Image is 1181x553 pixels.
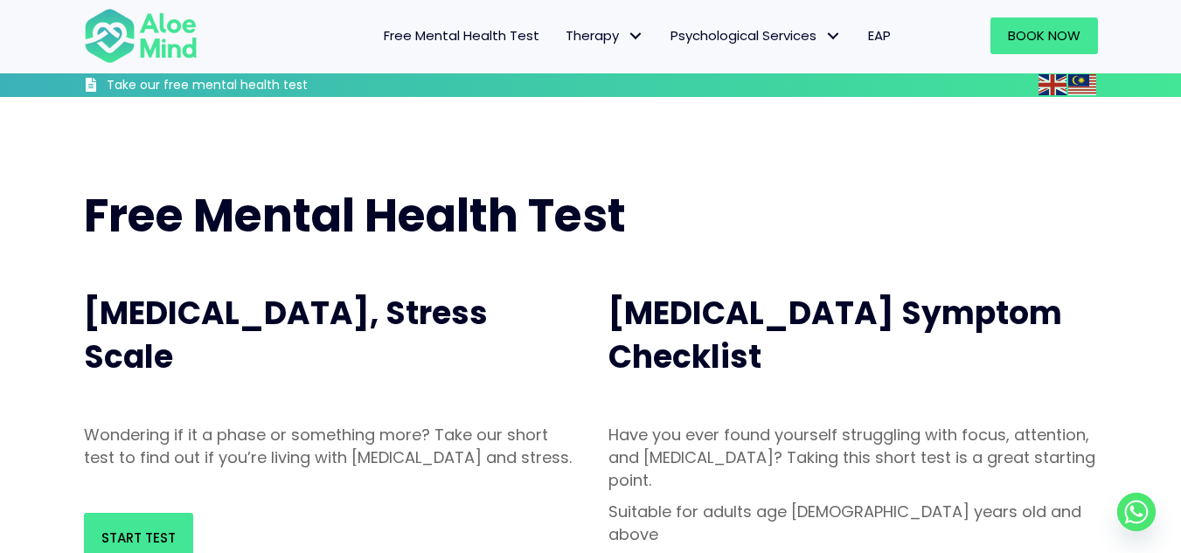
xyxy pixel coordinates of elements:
[552,17,657,54] a: TherapyTherapy: submenu
[371,17,552,54] a: Free Mental Health Test
[868,26,891,45] span: EAP
[608,424,1098,492] p: Have you ever found yourself struggling with focus, attention, and [MEDICAL_DATA]? Taking this sh...
[84,77,401,97] a: Take our free mental health test
[821,24,846,49] span: Psychological Services: submenu
[1117,493,1156,531] a: Whatsapp
[84,291,488,379] span: [MEDICAL_DATA], Stress Scale
[566,26,644,45] span: Therapy
[1068,74,1098,94] a: Malay
[670,26,842,45] span: Psychological Services
[84,183,626,247] span: Free Mental Health Test
[1039,74,1066,95] img: en
[220,17,904,54] nav: Menu
[990,17,1098,54] a: Book Now
[107,77,401,94] h3: Take our free mental health test
[84,7,198,65] img: Aloe mind Logo
[855,17,904,54] a: EAP
[657,17,855,54] a: Psychological ServicesPsychological Services: submenu
[84,424,573,469] p: Wondering if it a phase or something more? Take our short test to find out if you’re living with ...
[623,24,649,49] span: Therapy: submenu
[608,291,1062,379] span: [MEDICAL_DATA] Symptom Checklist
[1039,74,1068,94] a: English
[1008,26,1080,45] span: Book Now
[608,501,1098,546] p: Suitable for adults age [DEMOGRAPHIC_DATA] years old and above
[1068,74,1096,95] img: ms
[101,529,176,547] span: Start Test
[384,26,539,45] span: Free Mental Health Test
